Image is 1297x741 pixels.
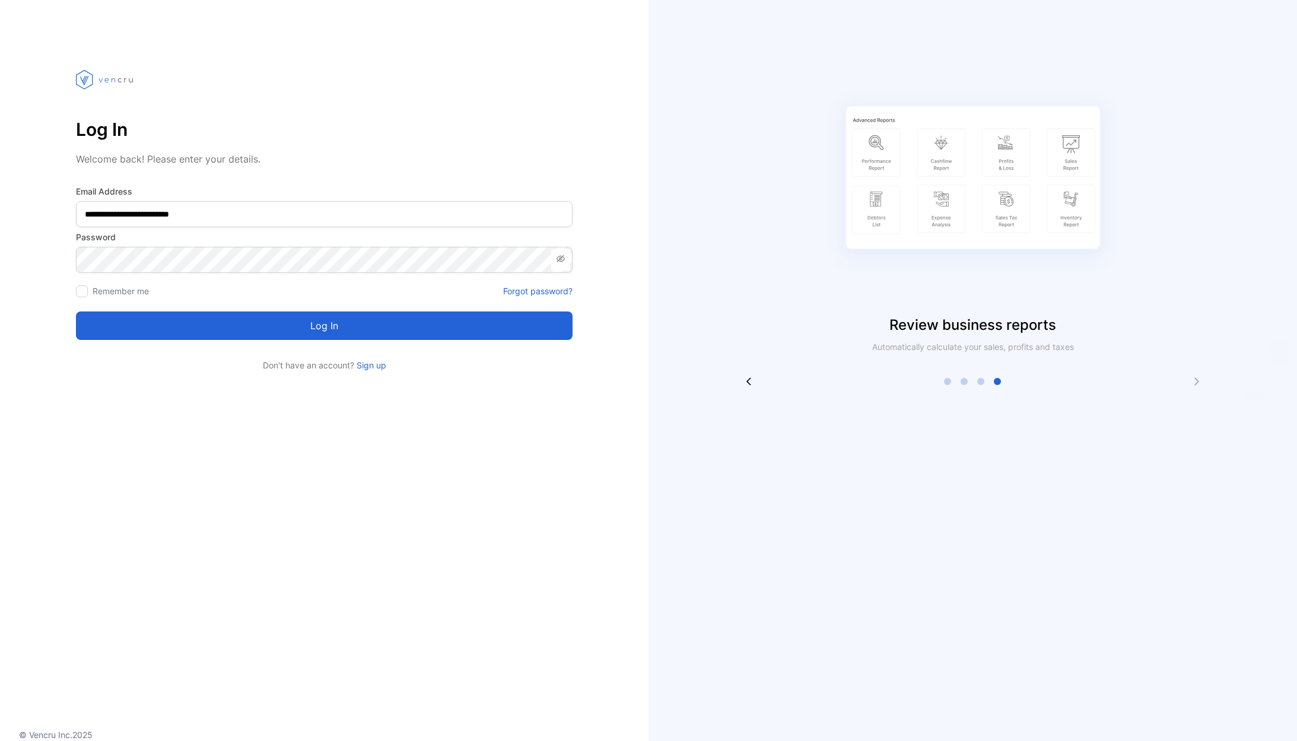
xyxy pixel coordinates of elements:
p: Log In [76,115,573,144]
img: vencru logo [76,47,135,112]
p: Automatically calculate your sales, profits and taxes [859,341,1087,353]
label: Email Address [76,185,573,198]
a: Forgot password? [503,285,573,297]
img: slider image [825,47,1121,314]
button: Log in [76,311,573,340]
label: Password [76,231,573,243]
p: Welcome back! Please enter your details. [76,152,573,166]
p: Review business reports [648,314,1297,336]
label: Remember me [93,286,149,296]
a: Sign up [354,360,386,370]
p: Don't have an account? [76,359,573,371]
